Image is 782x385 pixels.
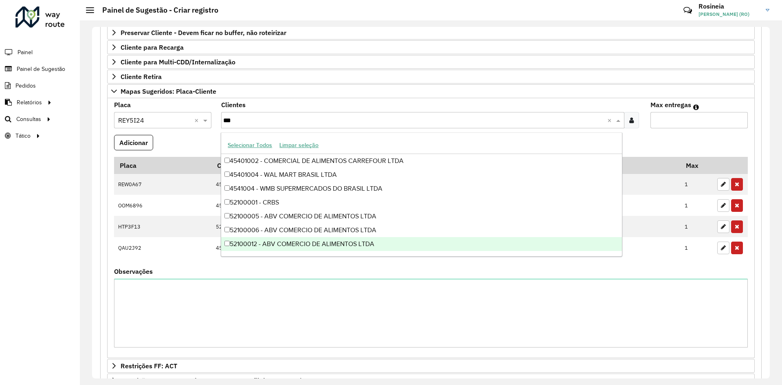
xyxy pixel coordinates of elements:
td: 45440511 [211,237,452,258]
div: 52100005 - ABV COMERCIO DE ALIMENTOS LTDA [221,209,622,223]
a: Restrições FF: ACT [107,359,755,373]
a: Cliente para Recarga [107,40,755,54]
h2: Painel de Sugestão - Criar registro [94,6,218,15]
span: Tático [15,132,31,140]
span: Preservar Cliente - Devem ficar no buffer, não roteirizar [121,29,286,36]
span: Relatórios [17,98,42,107]
div: 52100006 - ABV COMERCIO DE ALIMENTOS LTDA [221,223,622,237]
span: Cliente para Recarga [121,44,184,51]
div: 4541004 - WMB SUPERMERCADOS DO BRASIL LTDA [221,182,622,196]
td: 1 [681,174,713,195]
th: Max [681,157,713,174]
th: Código Cliente [211,157,452,174]
button: Adicionar [114,135,153,150]
button: Selecionar Todos [224,139,276,152]
label: Max entregas [650,100,691,110]
td: REW0A67 [114,174,211,195]
span: Clear all [607,115,614,125]
a: Preservar Cliente - Devem ficar no buffer, não roteirizar [107,26,755,40]
a: Mapas Sugeridos: Placa-Cliente [107,84,755,98]
span: Painel [18,48,33,57]
span: [PERSON_NAME] (RO) [699,11,760,18]
div: 52100029 - ATACADAO SA [221,251,622,265]
a: Contato Rápido [679,2,696,19]
span: Consultas [16,115,41,123]
div: 52100001 - CRBS [221,196,622,209]
td: 1 [681,195,713,216]
td: QAU2J92 [114,237,211,258]
span: Pedidos [15,81,36,90]
span: Clear all [194,115,201,125]
span: Mapas Sugeridos: Placa-Cliente [121,88,216,95]
div: Mapas Sugeridos: Placa-Cliente [107,98,755,359]
span: Restrições Spot: Forma de Pagamento e Perfil de Descarga/Entrega [121,377,325,384]
td: 52157 [211,216,452,237]
td: OOM6896 [114,195,211,216]
div: 45401002 - COMERCIAL DE ALIMENTOS CARREFOUR LTDA [221,154,622,168]
div: 52100012 - ABV COMERCIO DE ALIMENTOS LTDA [221,237,622,251]
th: Placa [114,157,211,174]
label: Clientes [221,100,246,110]
a: Cliente para Multi-CDD/Internalização [107,55,755,69]
td: 45440508 [211,195,452,216]
ng-dropdown-panel: Options list [221,132,622,257]
td: 45401052 [211,174,452,195]
td: HTP3F13 [114,216,211,237]
a: Cliente Retira [107,70,755,84]
button: Limpar seleção [276,139,322,152]
h3: Rosineia [699,2,760,10]
span: Painel de Sugestão [17,65,65,73]
td: 1 [681,216,713,237]
span: Restrições FF: ACT [121,363,177,369]
span: Cliente Retira [121,73,162,80]
em: Máximo de clientes que serão colocados na mesma rota com os clientes informados [693,104,699,110]
td: 1 [681,237,713,258]
div: 45401004 - WAL MART BRASIL LTDA [221,168,622,182]
span: Cliente para Multi-CDD/Internalização [121,59,235,65]
label: Placa [114,100,131,110]
label: Observações [114,266,153,276]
